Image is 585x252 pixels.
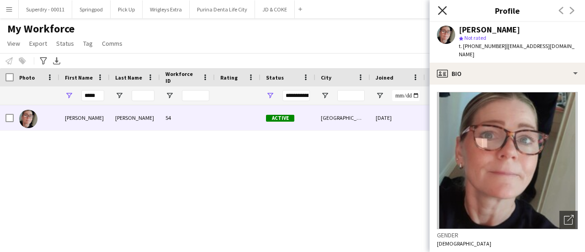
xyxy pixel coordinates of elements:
[81,90,104,101] input: First Name Filter Input
[255,0,295,18] button: JD & COKE
[115,74,142,81] span: Last Name
[459,26,520,34] div: [PERSON_NAME]
[321,91,329,100] button: Open Filter Menu
[190,0,255,18] button: Purina Denta Life City
[65,74,93,81] span: First Name
[437,240,491,247] span: [DEMOGRAPHIC_DATA]
[437,231,578,239] h3: Gender
[98,38,126,49] a: Comms
[72,0,111,18] button: Springpod
[59,105,110,130] div: [PERSON_NAME]
[459,43,506,49] span: t. [PHONE_NUMBER]
[65,91,73,100] button: Open Filter Menu
[392,90,420,101] input: Joined Filter Input
[559,211,578,229] div: Open photos pop-in
[165,91,174,100] button: Open Filter Menu
[19,0,72,18] button: Superdry - 00011
[370,105,425,130] div: [DATE]
[38,55,49,66] app-action-btn: Advanced filters
[110,105,160,130] div: [PERSON_NAME]
[337,90,365,101] input: City Filter Input
[425,105,480,130] div: 41 days
[165,70,198,84] span: Workforce ID
[160,105,215,130] div: 54
[115,91,123,100] button: Open Filter Menu
[102,39,122,48] span: Comms
[80,38,96,49] a: Tag
[430,63,585,85] div: Bio
[26,38,51,49] a: Export
[266,115,294,122] span: Active
[464,34,486,41] span: Not rated
[182,90,209,101] input: Workforce ID Filter Input
[132,90,154,101] input: Last Name Filter Input
[376,91,384,100] button: Open Filter Menu
[220,74,238,81] span: Rating
[315,105,370,130] div: [GEOGRAPHIC_DATA], [GEOGRAPHIC_DATA]
[430,5,585,16] h3: Profile
[376,74,394,81] span: Joined
[51,55,62,66] app-action-btn: Export XLSX
[83,39,93,48] span: Tag
[4,38,24,49] a: View
[29,39,47,48] span: Export
[7,22,74,36] span: My Workforce
[53,38,78,49] a: Status
[143,0,190,18] button: Wrigleys Extra
[19,110,37,128] img: Wendy Morgan
[266,91,274,100] button: Open Filter Menu
[266,74,284,81] span: Status
[459,43,574,58] span: | [EMAIL_ADDRESS][DOMAIN_NAME]
[437,92,578,229] img: Crew avatar or photo
[321,74,331,81] span: City
[19,74,35,81] span: Photo
[111,0,143,18] button: Pick Up
[56,39,74,48] span: Status
[7,39,20,48] span: View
